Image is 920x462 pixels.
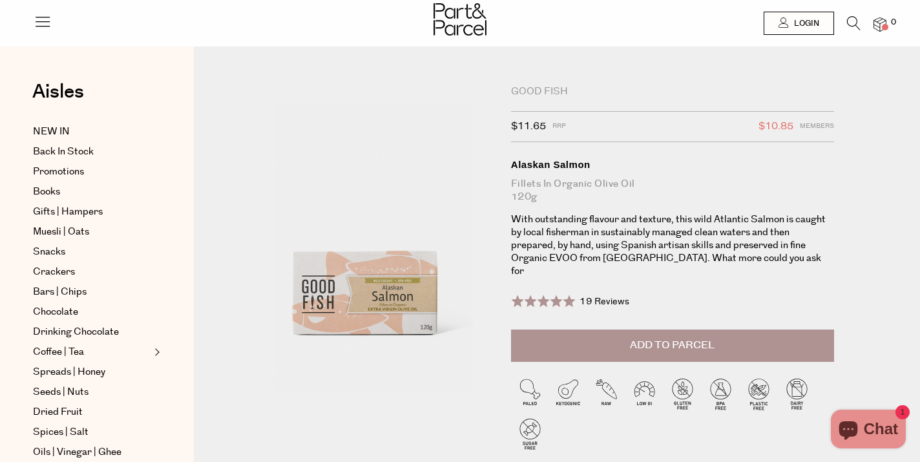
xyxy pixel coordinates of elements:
img: P_P-ICONS-Live_Bec_V11_Sugar_Free.svg [511,415,549,453]
span: Seeds | Nuts [33,384,89,400]
span: Drinking Chocolate [33,324,119,340]
span: Dried Fruit [33,404,83,420]
a: Muesli | Oats [33,224,151,240]
a: Login [764,12,834,35]
a: Seeds | Nuts [33,384,151,400]
span: Gifts | Hampers [33,204,103,220]
span: Aisles [32,78,84,106]
span: Coffee | Tea [33,344,84,360]
span: Spices | Salt [33,425,89,440]
a: Aisles [32,82,84,114]
a: Spreads | Honey [33,364,151,380]
img: P_P-ICONS-Live_Bec_V11_Dairy_Free.svg [778,375,816,413]
span: $10.85 [758,118,793,135]
img: P_P-ICONS-Live_Bec_V11_Paleo.svg [511,375,549,413]
a: Promotions [33,164,151,180]
a: Spices | Salt [33,425,151,440]
span: Snacks [33,244,65,260]
div: Alaskan Salmon [511,158,834,171]
img: Part&Parcel [434,3,486,36]
div: Good Fish [511,85,834,98]
span: NEW IN [33,124,70,140]
a: Crackers [33,264,151,280]
span: Add to Parcel [630,338,715,353]
span: Back In Stock [33,144,94,160]
img: P_P-ICONS-Live_Bec_V11_Plastic_Free.svg [740,375,778,413]
a: Dried Fruit [33,404,151,420]
img: P_P-ICONS-Live_Bec_V11_Ketogenic.svg [549,375,587,413]
img: P_P-ICONS-Live_Bec_V11_BPA_Free.svg [702,375,740,413]
span: RRP [552,118,566,135]
img: Alaskan Salmon [233,85,492,391]
p: With outstanding flavour and texture, this wild Atlantic Salmon is caught by local fisherman in s... [511,213,834,278]
span: $11.65 [511,118,546,135]
span: Promotions [33,164,84,180]
span: Books [33,184,60,200]
span: Bars | Chips [33,284,87,300]
a: Back In Stock [33,144,151,160]
span: 0 [888,17,899,28]
img: P_P-ICONS-Live_Bec_V11_Low_Gi.svg [625,375,664,413]
img: P_P-ICONS-Live_Bec_V11_Gluten_Free.svg [664,375,702,413]
span: Oils | Vinegar | Ghee [33,445,121,460]
div: Fillets in Organic Olive Oil 120g [511,178,834,204]
span: Login [791,18,819,29]
span: Muesli | Oats [33,224,89,240]
a: Bars | Chips [33,284,151,300]
a: Drinking Chocolate [33,324,151,340]
a: NEW IN [33,124,151,140]
a: Chocolate [33,304,151,320]
span: Crackers [33,264,75,280]
a: Coffee | Tea [33,344,151,360]
button: Expand/Collapse Coffee | Tea [151,344,160,360]
a: Oils | Vinegar | Ghee [33,445,151,460]
inbox-online-store-chat: Shopify online store chat [827,410,910,452]
img: P_P-ICONS-Live_Bec_V11_Raw.svg [587,375,625,413]
a: 0 [873,17,886,31]
a: Snacks [33,244,151,260]
span: 19 Reviews [580,295,629,308]
a: Books [33,184,151,200]
button: Add to Parcel [511,330,834,362]
a: Gifts | Hampers [33,204,151,220]
span: Spreads | Honey [33,364,105,380]
span: Chocolate [33,304,78,320]
span: Members [800,118,834,135]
